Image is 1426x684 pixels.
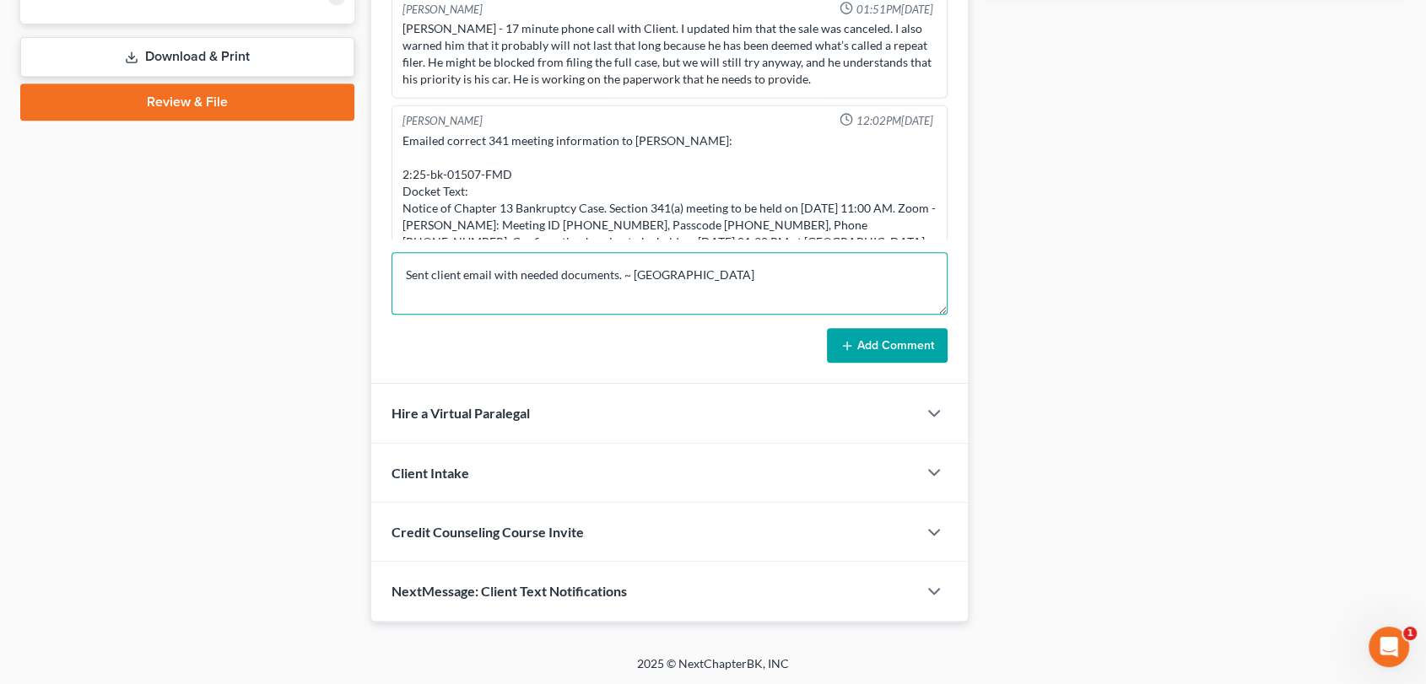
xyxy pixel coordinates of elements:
span: 01:51PM[DATE] [856,2,933,18]
div: Emailed correct 341 meeting information to [PERSON_NAME]: 2:25-bk-01507-FMD Docket Text: Notice o... [402,132,937,301]
a: Download & Print [20,37,354,77]
span: Credit Counseling Course Invite [392,524,584,540]
span: 12:02PM[DATE] [856,113,933,129]
span: 1 [1403,627,1417,640]
div: [PERSON_NAME] [402,113,483,129]
button: Add Comment [827,328,948,364]
iframe: Intercom live chat [1369,627,1409,667]
span: Hire a Virtual Paralegal [392,405,530,421]
div: [PERSON_NAME] - 17 minute phone call with Client. I updated him that the sale was canceled. I als... [402,20,937,88]
span: Client Intake [392,465,469,481]
div: [PERSON_NAME] [402,2,483,18]
span: NextMessage: Client Text Notifications [392,583,627,599]
a: Review & File [20,83,354,121]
